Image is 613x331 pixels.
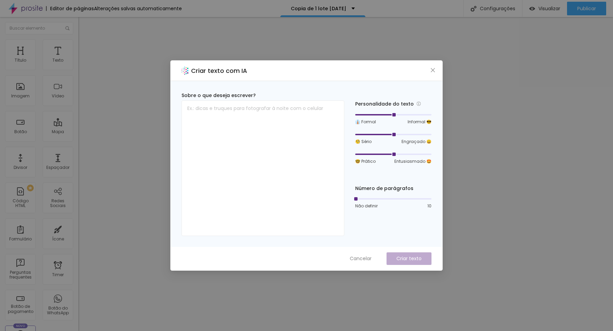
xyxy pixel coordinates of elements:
[44,199,71,208] div: Redes Sociais
[14,165,27,170] div: Divisor
[387,252,431,265] button: Criar texto
[46,165,69,170] div: Espaçador
[355,119,376,125] span: 👔 Formal
[429,67,437,74] button: Close
[355,158,376,164] span: 🤓 Prático
[350,255,372,262] span: Cancelar
[529,6,535,12] img: view-1.svg
[52,272,64,277] div: Timer
[78,17,613,331] iframe: Editor
[567,2,606,15] button: Publicar
[402,139,431,145] span: Engraçado 😄
[182,92,344,99] div: Sobre o que deseja escrever?
[11,94,30,98] div: Imagem
[15,58,26,63] div: Título
[191,66,247,75] h2: Criar texto com IA
[355,203,378,209] span: Não definir
[94,6,182,11] div: Alterações salvas automaticamente
[355,100,431,108] div: Personalidade do texto
[7,304,34,314] div: Botão de pagamento
[355,139,372,145] span: 🧐 Sério
[44,306,71,316] div: Botão do WhatsApp
[52,237,64,241] div: Ícone
[291,6,346,11] p: Copia de 1 lote [DATE]
[52,58,63,63] div: Texto
[577,6,596,11] span: Publicar
[355,185,431,192] div: Número de parágrafos
[46,6,94,11] div: Editor de páginas
[5,22,73,34] input: Buscar elemento
[7,270,34,280] div: Perguntas frequentes
[408,119,431,125] span: Informal 😎
[471,6,476,12] img: Icone
[52,129,64,134] div: Mapa
[427,203,431,209] span: 10
[13,324,28,328] div: Novo
[65,26,69,30] img: Icone
[9,237,32,241] div: Formulário
[52,94,64,98] div: Vídeo
[7,199,34,208] div: Código HTML
[394,158,431,164] span: Entusiasmado 🤩
[14,129,27,134] div: Botão
[430,67,436,73] span: close
[343,252,378,265] button: Cancelar
[538,6,560,11] span: Visualizar
[522,2,567,15] button: Visualizar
